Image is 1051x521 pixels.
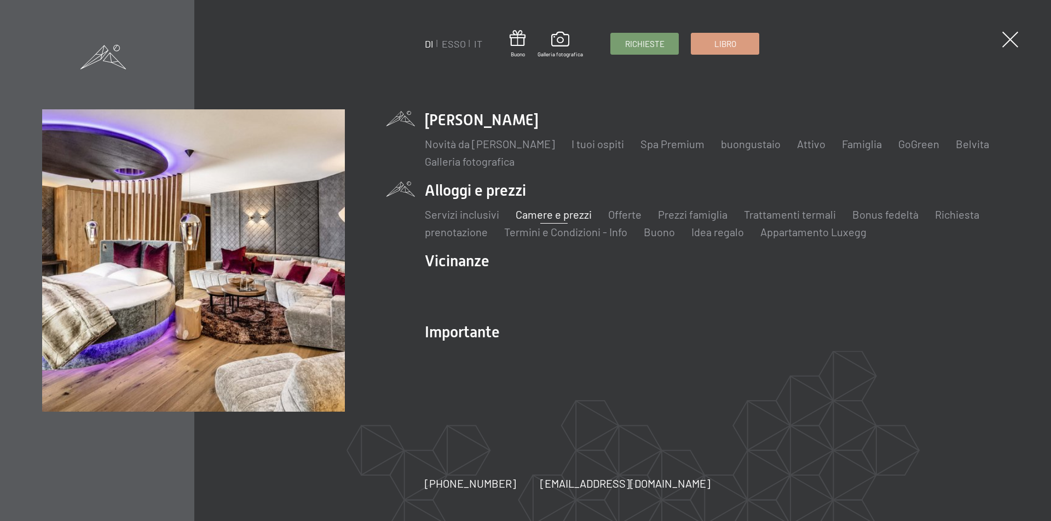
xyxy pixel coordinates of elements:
a: DI [425,38,434,50]
a: Galleria fotografica [425,155,515,168]
a: prenotazione [425,225,488,238]
a: I tuoi ospiti [571,137,624,150]
a: Buono [644,225,675,238]
a: Richiesta [935,208,979,221]
a: Appartamento Luxegg [760,225,867,238]
a: Richieste [611,33,678,54]
a: Idea regalo [691,225,744,238]
a: Trattamenti termali [744,208,836,221]
font: Buono [511,51,525,57]
a: Belvita [956,137,989,150]
a: Buono [510,30,525,58]
a: buongustaio [721,137,781,150]
a: Servizi inclusivi [425,208,499,221]
a: GoGreen [898,137,939,150]
a: ESSO [442,38,466,50]
a: Galleria fotografica [538,32,583,58]
a: Libro [691,33,759,54]
font: [PHONE_NUMBER] [425,477,516,490]
font: Galleria fotografica [538,51,583,57]
a: Bonus fedeltà [852,208,919,221]
a: [EMAIL_ADDRESS][DOMAIN_NAME] [540,476,711,491]
a: Spa Premium [640,137,704,150]
a: Camere e prezzi [516,208,592,221]
a: Offerte [608,208,642,221]
font: Richieste [625,39,665,49]
a: Attivo [797,137,825,150]
a: [PHONE_NUMBER] [425,476,516,491]
font: Libro [714,39,736,49]
a: IT [474,38,482,50]
a: Famiglia [842,137,882,150]
a: Termini e Condizioni - Info [504,225,627,238]
a: Prezzi famiglia [658,208,727,221]
a: Novità da [PERSON_NAME] [425,137,555,150]
font: [EMAIL_ADDRESS][DOMAIN_NAME] [540,477,711,490]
